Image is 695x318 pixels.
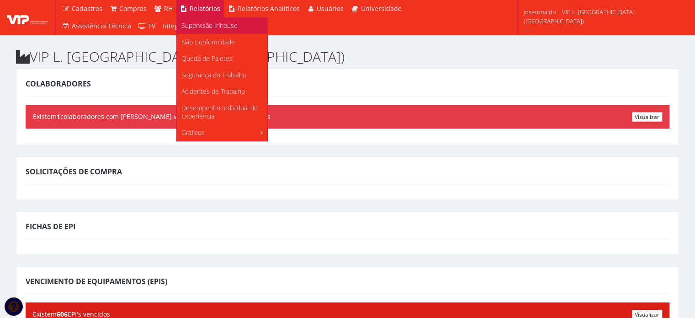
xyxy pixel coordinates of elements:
[119,4,147,13] span: Compras
[177,67,267,83] a: Segurança do Trabalho
[181,87,245,96] span: Acidentes de Trabalho
[164,4,173,13] span: RH
[177,50,267,67] a: Queda de Paletes
[163,22,198,30] span: Integrações
[177,100,267,124] a: Desempenho Individual de Experiência
[181,70,246,79] span: Segurança do Trabalho
[177,83,267,100] a: Acidentes de Trabalho
[632,112,662,122] a: Visualizar
[72,4,102,13] span: Cadastros
[16,49,679,64] h2: VIP L. [GEOGRAPHIC_DATA] ([GEOGRAPHIC_DATA])
[26,105,669,129] div: Existem colaboradores com [PERSON_NAME] vencendo em 30 dias ou menos
[190,4,220,13] span: Relatórios
[181,128,205,137] span: Gráficos
[181,103,258,120] span: Desempenho Individual de Experiência
[181,54,233,63] span: Queda de Paletes
[148,22,155,30] span: TV
[57,112,60,121] b: 1
[26,276,167,286] span: Vencimento de Equipamentos (EPIs)
[177,17,267,34] a: Supervisão Inhouse
[317,4,344,13] span: Usuários
[181,21,238,30] span: Supervisão Inhouse
[181,38,235,46] span: Não Conformidade
[135,17,159,35] a: TV
[7,11,48,24] img: logo
[361,4,402,13] span: Universidade
[524,7,683,26] span: joseronaldo | VIP L. [GEOGRAPHIC_DATA] ([GEOGRAPHIC_DATA])
[26,79,91,89] span: Colaboradores
[177,124,267,141] a: Gráficos
[26,167,122,177] span: Solicitações de Compra
[159,17,202,35] a: Integrações
[238,4,300,13] span: Relatórios Analíticos
[58,17,135,35] a: Assistência Técnica
[72,22,131,30] span: Assistência Técnica
[177,34,267,50] a: Não Conformidade
[26,221,75,232] span: Fichas de EPI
